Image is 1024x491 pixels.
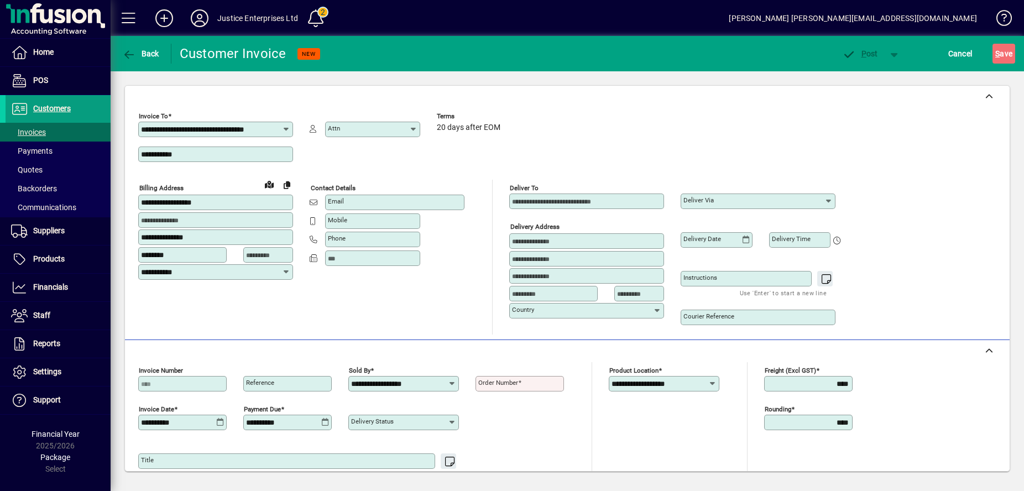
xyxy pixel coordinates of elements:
mat-label: Product location [609,367,659,374]
span: Financial Year [32,430,80,438]
mat-label: Attn [328,124,340,132]
span: POS [33,76,48,85]
span: ave [995,45,1012,62]
span: Terms [437,113,503,120]
span: NEW [302,50,316,58]
span: Financials [33,283,68,291]
span: Products [33,254,65,263]
mat-label: Email [328,197,344,205]
mat-label: Freight (excl GST) [765,367,816,374]
a: Settings [6,358,111,386]
mat-label: Invoice date [139,405,174,413]
span: S [995,49,1000,58]
a: Staff [6,302,111,330]
div: Customer Invoice [180,45,286,62]
mat-label: Country [512,306,534,314]
mat-label: Sold by [349,367,370,374]
a: View on map [260,175,278,193]
a: Communications [6,198,111,217]
a: Quotes [6,160,111,179]
mat-label: Deliver To [510,184,539,192]
mat-label: Delivery time [772,235,811,243]
mat-label: Payment due [244,405,281,413]
div: [PERSON_NAME] [PERSON_NAME][EMAIL_ADDRESS][DOMAIN_NAME] [729,9,977,27]
a: Suppliers [6,217,111,245]
a: Support [6,386,111,414]
span: Support [33,395,61,404]
span: Cancel [948,45,973,62]
span: Home [33,48,54,56]
mat-label: Instructions [683,274,717,281]
mat-label: Deliver via [683,196,714,204]
a: Knowledge Base [988,2,1010,38]
span: Communications [11,203,76,212]
a: Payments [6,142,111,160]
a: Home [6,39,111,66]
button: Post [837,44,884,64]
mat-label: Phone [328,234,346,242]
div: Justice Enterprises Ltd [217,9,298,27]
mat-label: Delivery date [683,235,721,243]
span: Payments [11,147,53,155]
button: Cancel [945,44,975,64]
span: Invoices [11,128,46,137]
span: Backorders [11,184,57,193]
span: P [861,49,866,58]
a: Invoices [6,123,111,142]
span: Reports [33,339,60,348]
span: Settings [33,367,61,376]
mat-label: Invoice number [139,367,183,374]
mat-hint: Use 'Enter' to start a new line [363,469,450,482]
button: Copy to Delivery address [278,176,296,194]
mat-label: Reference [246,379,274,386]
span: Quotes [11,165,43,174]
a: POS [6,67,111,95]
mat-hint: Use 'Enter' to start a new line [740,286,827,299]
button: Save [992,44,1015,64]
mat-label: Courier Reference [683,312,734,320]
a: Reports [6,330,111,358]
span: Package [40,453,70,462]
mat-label: Order number [478,379,518,386]
mat-label: Title [141,456,154,464]
app-page-header-button: Back [111,44,171,64]
span: Customers [33,104,71,113]
mat-label: Delivery status [351,417,394,425]
a: Financials [6,274,111,301]
span: ost [842,49,878,58]
span: 20 days after EOM [437,123,500,132]
mat-label: Invoice To [139,112,168,120]
button: Profile [182,8,217,28]
button: Back [119,44,162,64]
a: Backorders [6,179,111,198]
a: Products [6,245,111,273]
mat-label: Mobile [328,216,347,224]
mat-label: Rounding [765,405,791,413]
span: Back [122,49,159,58]
span: Suppliers [33,226,65,235]
span: Staff [33,311,50,320]
button: Add [147,8,182,28]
